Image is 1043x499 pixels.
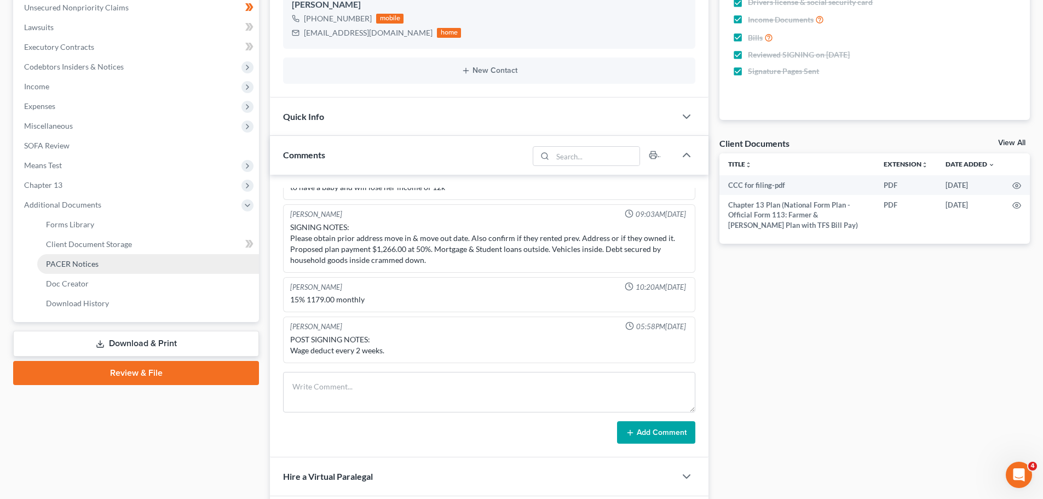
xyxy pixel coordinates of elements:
span: Bills [748,32,763,43]
div: POST SIGNING NOTES: Wage deduct every 2 weeks. [290,334,688,356]
td: PDF [875,195,937,235]
div: Client Documents [719,137,790,149]
span: 05:58PM[DATE] [636,322,686,332]
span: Doc Creator [46,279,89,288]
a: Doc Creator [37,274,259,294]
span: Quick Info [283,111,324,122]
div: [EMAIL_ADDRESS][DOMAIN_NAME] [304,27,433,38]
span: Hire a Virtual Paralegal [283,471,373,481]
a: View All [998,139,1025,147]
span: Codebtors Insiders & Notices [24,62,124,71]
span: Miscellaneous [24,121,73,130]
a: Titleunfold_more [728,160,752,168]
span: 10:20AM[DATE] [636,282,686,292]
a: Download History [37,294,259,313]
i: unfold_more [745,162,752,168]
button: Add Comment [617,421,695,444]
span: Comments [283,150,325,160]
div: [PERSON_NAME] [290,322,342,332]
a: Forms Library [37,215,259,234]
span: 4 [1028,462,1037,471]
a: Client Document Storage [37,234,259,254]
span: Unsecured Nonpriority Claims [24,3,129,12]
i: unfold_more [921,162,928,168]
td: CCC for filing-pdf [719,175,875,195]
div: [PERSON_NAME] [290,282,342,292]
a: Executory Contracts [15,37,259,57]
i: expand_more [988,162,995,168]
span: Income [24,82,49,91]
td: [DATE] [937,175,1004,195]
a: Date Added expand_more [946,160,995,168]
span: Lawsuits [24,22,54,32]
a: Lawsuits [15,18,259,37]
div: home [437,28,461,38]
a: PACER Notices [37,254,259,274]
div: mobile [376,14,404,24]
input: Search... [553,147,640,165]
a: Review & File [13,361,259,385]
span: Signature Pages Sent [748,66,819,77]
td: [DATE] [937,195,1004,235]
a: SOFA Review [15,136,259,156]
span: Reviewed SIGNING on [DATE] [748,49,850,60]
td: Chapter 13 Plan (National Form Plan - Official Form 113: Farmer & [PERSON_NAME] Plan with TFS Bil... [719,195,875,235]
span: Means Test [24,160,62,170]
span: PACER Notices [46,259,99,268]
span: Income Documents [748,14,814,25]
div: [PHONE_NUMBER] [304,13,372,24]
div: [PERSON_NAME] [290,209,342,220]
span: 09:03AM[DATE] [636,209,686,220]
td: PDF [875,175,937,195]
span: SOFA Review [24,141,70,150]
a: Download & Print [13,331,259,357]
iframe: Intercom live chat [1006,462,1032,488]
button: New Contact [292,66,687,75]
span: Expenses [24,101,55,111]
div: 15% 1179.00 monthly [290,294,688,305]
span: Client Document Storage [46,239,132,249]
span: Executory Contracts [24,42,94,51]
span: Additional Documents [24,200,101,209]
a: Extensionunfold_more [884,160,928,168]
div: SIGNING NOTES: Please obtain prior address move in & move out date. Also confirm if they rented p... [290,222,688,266]
span: Chapter 13 [24,180,62,190]
span: Download History [46,299,109,308]
span: Forms Library [46,220,94,229]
